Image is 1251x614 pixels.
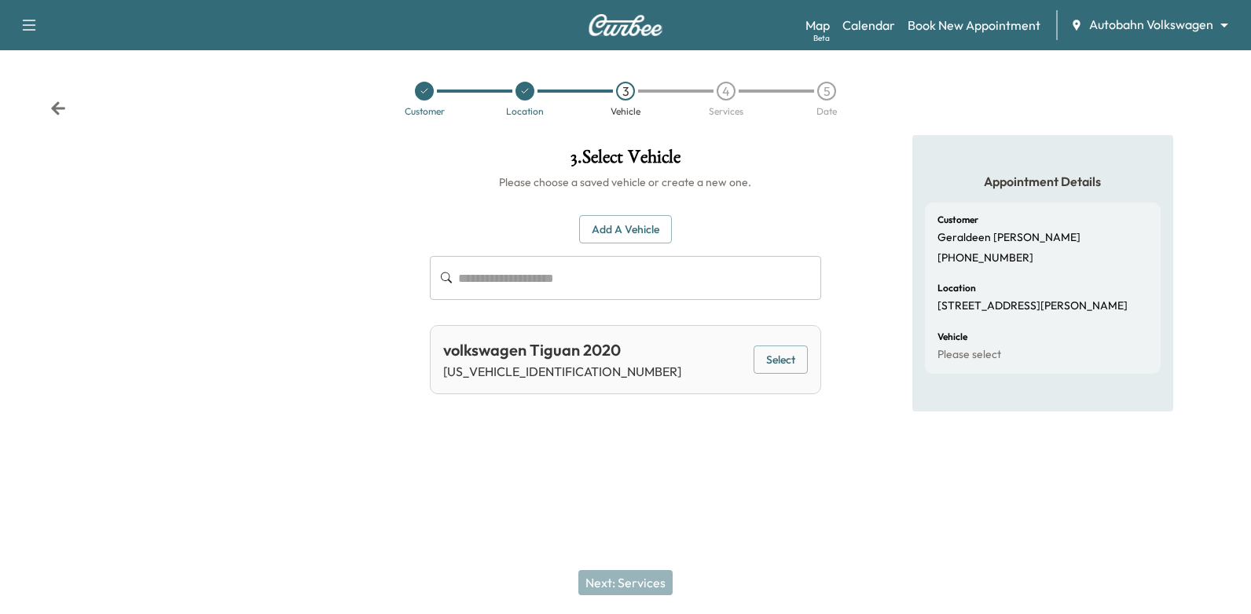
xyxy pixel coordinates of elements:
[816,107,837,116] div: Date
[50,101,66,116] div: Back
[611,107,640,116] div: Vehicle
[717,82,736,101] div: 4
[937,283,976,293] h6: Location
[709,107,743,116] div: Services
[430,174,822,190] h6: Please choose a saved vehicle or create a new one.
[405,107,445,116] div: Customer
[443,362,681,381] p: [US_VEHICLE_IDENTIFICATION_NUMBER]
[937,231,1080,245] p: Geraldeen [PERSON_NAME]
[937,251,1033,265] p: [PHONE_NUMBER]
[754,345,808,375] button: Select
[588,14,663,36] img: Curbee Logo
[579,215,672,244] button: Add a Vehicle
[805,16,830,35] a: MapBeta
[937,215,978,225] h6: Customer
[925,173,1161,190] h5: Appointment Details
[937,332,967,342] h6: Vehicle
[616,82,635,101] div: 3
[443,338,681,362] div: volkswagen Tiguan 2020
[937,299,1128,313] p: [STREET_ADDRESS][PERSON_NAME]
[937,348,1001,362] p: Please select
[817,82,836,101] div: 5
[430,148,822,174] h1: 3 . Select Vehicle
[813,32,830,44] div: Beta
[908,16,1040,35] a: Book New Appointment
[842,16,895,35] a: Calendar
[1089,16,1213,34] span: Autobahn Volkswagen
[506,107,544,116] div: Location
